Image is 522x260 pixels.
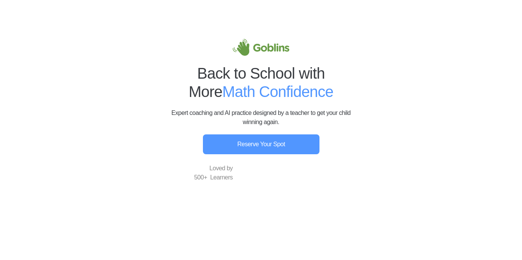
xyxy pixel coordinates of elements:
[216,84,344,99] span: Math Confidence
[127,64,395,101] h1: Back to School with More
[199,134,323,154] a: Reserve Your Spot
[165,108,357,127] p: Expert coaching and AI practice designed by a teacher to get your child winning again.
[413,248,509,257] p: Questions? Give us a call or text!
[191,164,236,182] p: Loved by 500+ Learners
[233,140,289,149] p: Reserve Your Spot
